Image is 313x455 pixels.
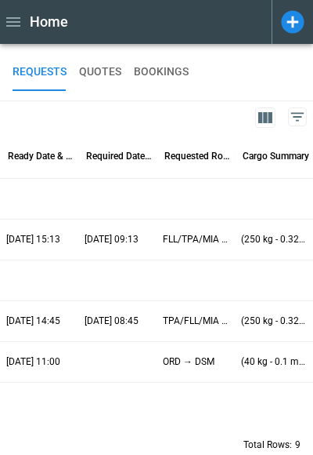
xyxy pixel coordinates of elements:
[85,233,139,246] p: 09/25/2025 09:13
[241,233,307,246] p: (250 kg - 0.32 m³) Automotive
[134,53,189,91] button: BOOKINGS
[163,233,228,246] p: FLL/TPA/MIA → LAX
[6,233,60,246] p: 09/24/2025 15:13
[243,439,292,452] p: Total Rows:
[6,315,60,328] p: 09/24/2025 14:45
[86,151,153,162] div: Required Date & Time (UTC+01:00)
[164,151,231,162] div: Requested Route
[30,13,68,31] h1: Home
[243,151,309,162] div: Cargo Summary
[295,439,300,452] p: 9
[6,355,60,369] p: 10/14/2025 11:00
[79,53,121,91] button: QUOTES
[85,315,139,328] p: 09/25/2025 08:45
[13,53,67,91] button: REQUESTS
[163,315,228,328] p: TPA/FLL/MIA → LAX
[241,315,307,328] p: (250 kg - 0.32 m³) Automotive
[163,355,214,369] p: ORD → DSM
[8,151,74,162] div: Ready Date & Time (UTC+01:00)
[241,355,307,369] p: (40 kg - 0.1 m³) Pharmaceutical / Medical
